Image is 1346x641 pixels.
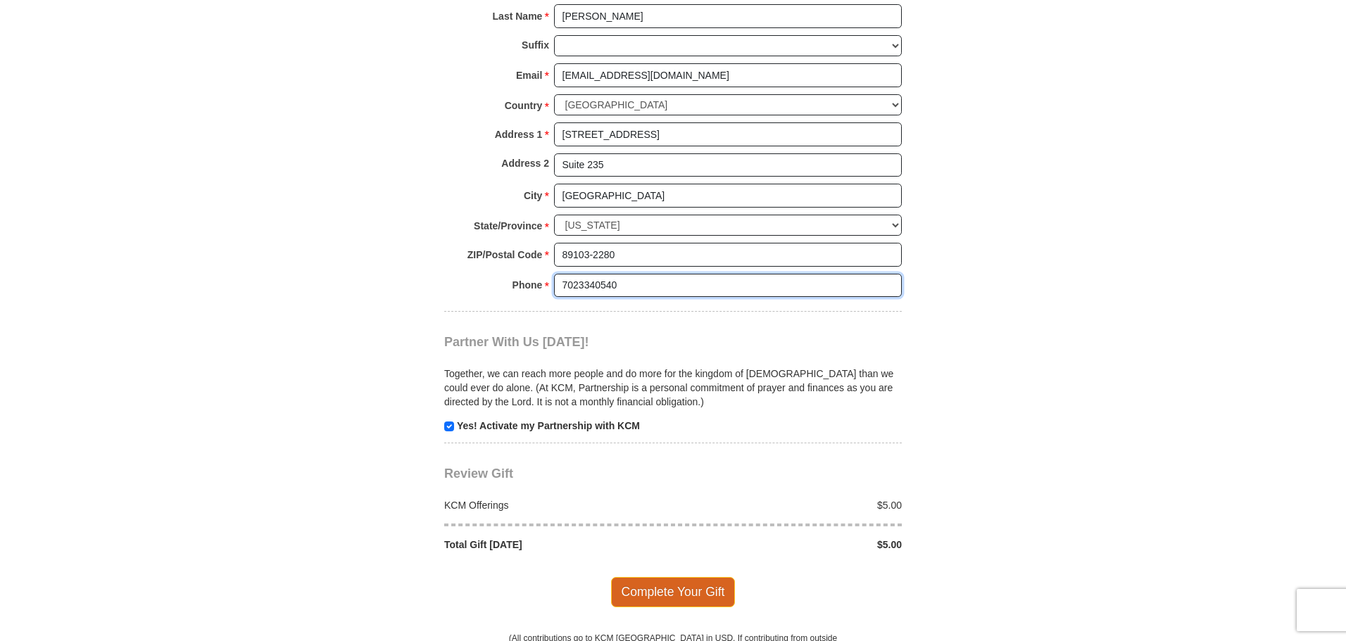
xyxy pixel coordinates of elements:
strong: Address 2 [501,153,549,173]
strong: Phone [512,275,543,295]
strong: Email [516,65,542,85]
span: Review Gift [444,467,513,481]
div: $5.00 [673,538,910,552]
div: $5.00 [673,498,910,512]
strong: City [524,186,542,205]
div: Total Gift [DATE] [437,538,674,552]
strong: Last Name [493,6,543,26]
strong: ZIP/Postal Code [467,245,543,265]
strong: State/Province [474,216,542,236]
span: Partner With Us [DATE]! [444,335,589,349]
strong: Suffix [522,35,549,55]
strong: Country [505,96,543,115]
span: Complete Your Gift [611,577,736,607]
p: Together, we can reach more people and do more for the kingdom of [DEMOGRAPHIC_DATA] than we coul... [444,367,902,409]
strong: Address 1 [495,125,543,144]
strong: Yes! Activate my Partnership with KCM [457,420,640,431]
div: KCM Offerings [437,498,674,512]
